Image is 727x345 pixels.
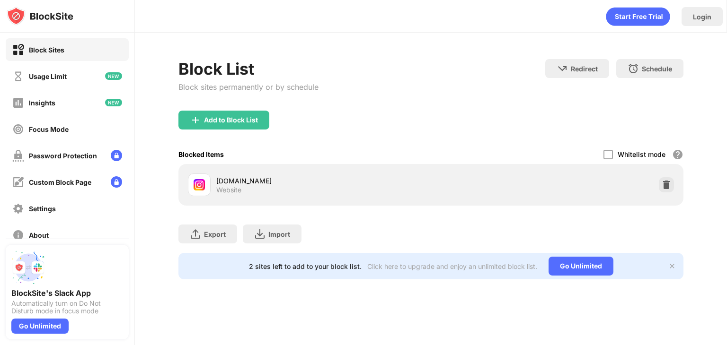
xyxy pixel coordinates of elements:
[571,65,598,73] div: Redirect
[11,300,123,315] div: Automatically turn on Do Not Disturb mode in focus mode
[11,250,45,285] img: push-slack.svg
[12,44,24,56] img: block-on.svg
[11,288,123,298] div: BlockSite's Slack App
[642,65,672,73] div: Schedule
[111,150,122,161] img: lock-menu.svg
[668,262,676,270] img: x-button.svg
[549,257,613,276] div: Go Unlimited
[216,176,431,186] div: [DOMAIN_NAME]
[204,116,258,124] div: Add to Block List
[7,7,73,26] img: logo-blocksite.svg
[178,59,319,78] div: Block List
[12,123,24,135] img: focus-off.svg
[29,152,97,160] div: Password Protection
[178,82,319,92] div: Block sites permanently or by schedule
[216,186,241,194] div: Website
[249,262,362,270] div: 2 sites left to add to your block list.
[178,150,224,158] div: Blocked Items
[29,178,91,186] div: Custom Block Page
[12,229,24,241] img: about-off.svg
[12,70,24,82] img: time-usage-off.svg
[105,72,122,80] img: new-icon.svg
[29,125,69,133] div: Focus Mode
[618,150,665,158] div: Whitelist mode
[367,262,537,270] div: Click here to upgrade and enjoy an unlimited block list.
[693,13,711,21] div: Login
[194,179,205,190] img: favicons
[268,230,290,238] div: Import
[29,205,56,213] div: Settings
[12,150,24,162] img: password-protection-off.svg
[29,99,55,107] div: Insights
[29,72,67,80] div: Usage Limit
[12,203,24,215] img: settings-off.svg
[12,97,24,109] img: insights-off.svg
[105,99,122,106] img: new-icon.svg
[12,176,24,188] img: customize-block-page-off.svg
[11,319,69,334] div: Go Unlimited
[29,46,64,54] div: Block Sites
[606,7,670,26] div: animation
[111,176,122,188] img: lock-menu.svg
[204,230,226,238] div: Export
[29,231,49,239] div: About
